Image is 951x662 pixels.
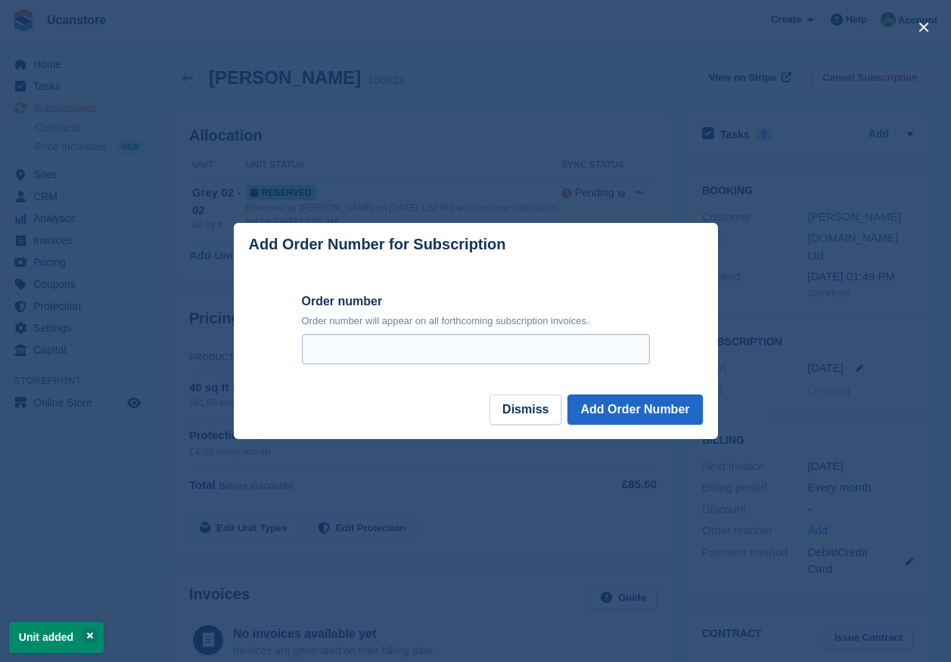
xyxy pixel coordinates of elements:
p: Unit added [9,622,104,653]
button: Dismiss [489,394,561,425]
button: close [912,15,936,39]
button: Add Order Number [567,394,702,425]
p: Order number will appear on all forthcoming subscription invoices. [302,314,650,329]
p: Add Order Number for Subscription [249,236,506,253]
label: Order number [302,292,650,311]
